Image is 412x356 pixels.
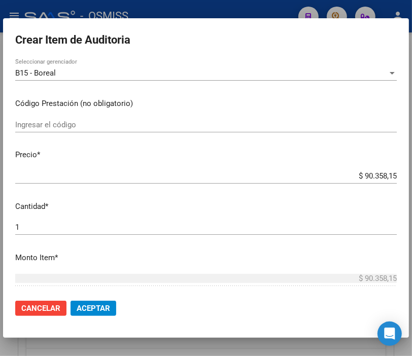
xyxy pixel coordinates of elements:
[15,201,397,212] p: Cantidad
[377,322,402,346] div: Open Intercom Messenger
[15,252,397,264] p: Monto Item
[15,149,397,161] p: Precio
[77,304,110,313] span: Aceptar
[15,301,66,316] button: Cancelar
[71,301,116,316] button: Aceptar
[15,68,56,78] span: B15 - Boreal
[15,98,397,110] p: Código Prestación (no obligatorio)
[15,30,397,50] h2: Crear Item de Auditoria
[21,304,60,313] span: Cancelar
